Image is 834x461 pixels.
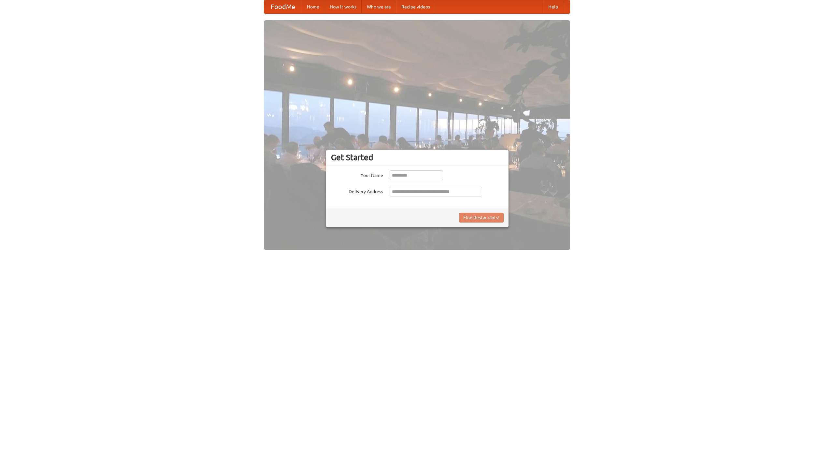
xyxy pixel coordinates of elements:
button: Find Restaurants! [459,213,504,223]
a: Who we are [362,0,396,13]
a: FoodMe [264,0,302,13]
a: How it works [324,0,362,13]
a: Help [543,0,563,13]
a: Recipe videos [396,0,435,13]
h3: Get Started [331,152,504,162]
label: Delivery Address [331,187,383,195]
label: Your Name [331,170,383,179]
a: Home [302,0,324,13]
